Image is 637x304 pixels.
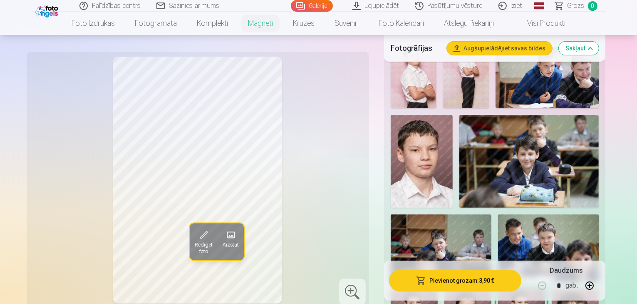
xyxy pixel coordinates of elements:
a: Fotogrāmata [125,12,187,35]
h5: Daudzums [550,266,582,276]
span: Aizstāt [222,242,238,249]
a: Visi produkti [504,12,575,35]
a: Foto kalendāri [369,12,434,35]
a: Suvenīri [325,12,369,35]
a: Foto izdrukas [62,12,125,35]
div: gab. [565,276,578,296]
button: Rediģēt foto [189,224,217,260]
a: Krūzes [283,12,325,35]
button: Sakļaut [559,42,599,55]
span: Rediģēt foto [194,242,212,255]
button: Augšupielādējiet savas bildes [447,42,552,55]
span: Grozs [568,1,585,11]
img: /fa1 [35,3,60,17]
h5: Fotogrāfijas [391,42,441,54]
span: 0 [588,1,597,11]
a: Magnēti [238,12,283,35]
button: Pievienot grozam:3,90 € [389,270,522,292]
button: Aizstāt [217,224,243,260]
a: Atslēgu piekariņi [434,12,504,35]
a: Komplekti [187,12,238,35]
